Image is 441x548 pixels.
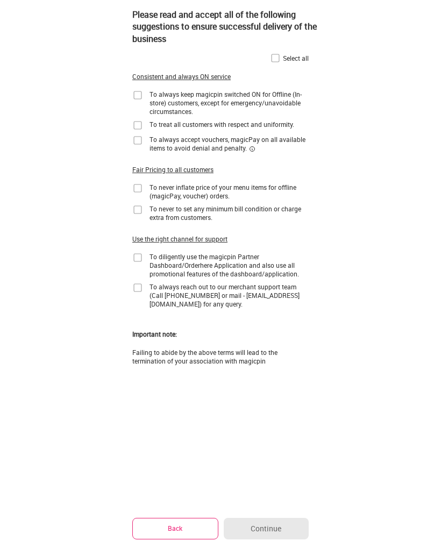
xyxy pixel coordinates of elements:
div: To diligently use the magicpin Partner Dashboard/Orderhere Application and also use all promotion... [150,252,309,278]
img: home-delivery-unchecked-checkbox-icon.f10e6f61.svg [132,120,143,131]
div: Fair Pricing to all customers [132,165,214,174]
div: To always reach out to our merchant support team (Call [PHONE_NUMBER] or mail - [EMAIL_ADDRESS][D... [150,282,309,308]
img: home-delivery-unchecked-checkbox-icon.f10e6f61.svg [132,183,143,194]
div: Consistent and always ON service [132,72,231,81]
img: home-delivery-unchecked-checkbox-icon.f10e6f61.svg [132,204,143,215]
div: To never to set any minimum bill condition or charge extra from customers. [150,204,309,222]
img: home-delivery-unchecked-checkbox-icon.f10e6f61.svg [132,135,143,146]
div: Select all [283,54,309,62]
img: home-delivery-unchecked-checkbox-icon.f10e6f61.svg [132,252,143,263]
button: Back [132,518,218,539]
div: To always keep magicpin switched ON for Offline (In-store) customers, except for emergency/unavoi... [150,90,309,116]
div: To always accept vouchers, magicPay on all available items to avoid denial and penalty. [150,135,309,152]
div: Important note: [132,330,177,339]
img: informationCircleBlack.2195f373.svg [249,146,255,152]
div: Use the right channel for support [132,234,227,244]
button: Continue [224,518,309,539]
img: home-delivery-unchecked-checkbox-icon.f10e6f61.svg [132,90,143,101]
div: Failing to abide by the above terms will lead to the termination of your association with magicpin [132,348,309,365]
div: To never inflate price of your menu items for offline (magicPay, voucher) orders. [150,183,309,200]
div: To treat all customers with respect and uniformity. [150,120,294,129]
img: home-delivery-unchecked-checkbox-icon.f10e6f61.svg [132,282,143,293]
img: home-delivery-unchecked-checkbox-icon.f10e6f61.svg [270,53,281,63]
